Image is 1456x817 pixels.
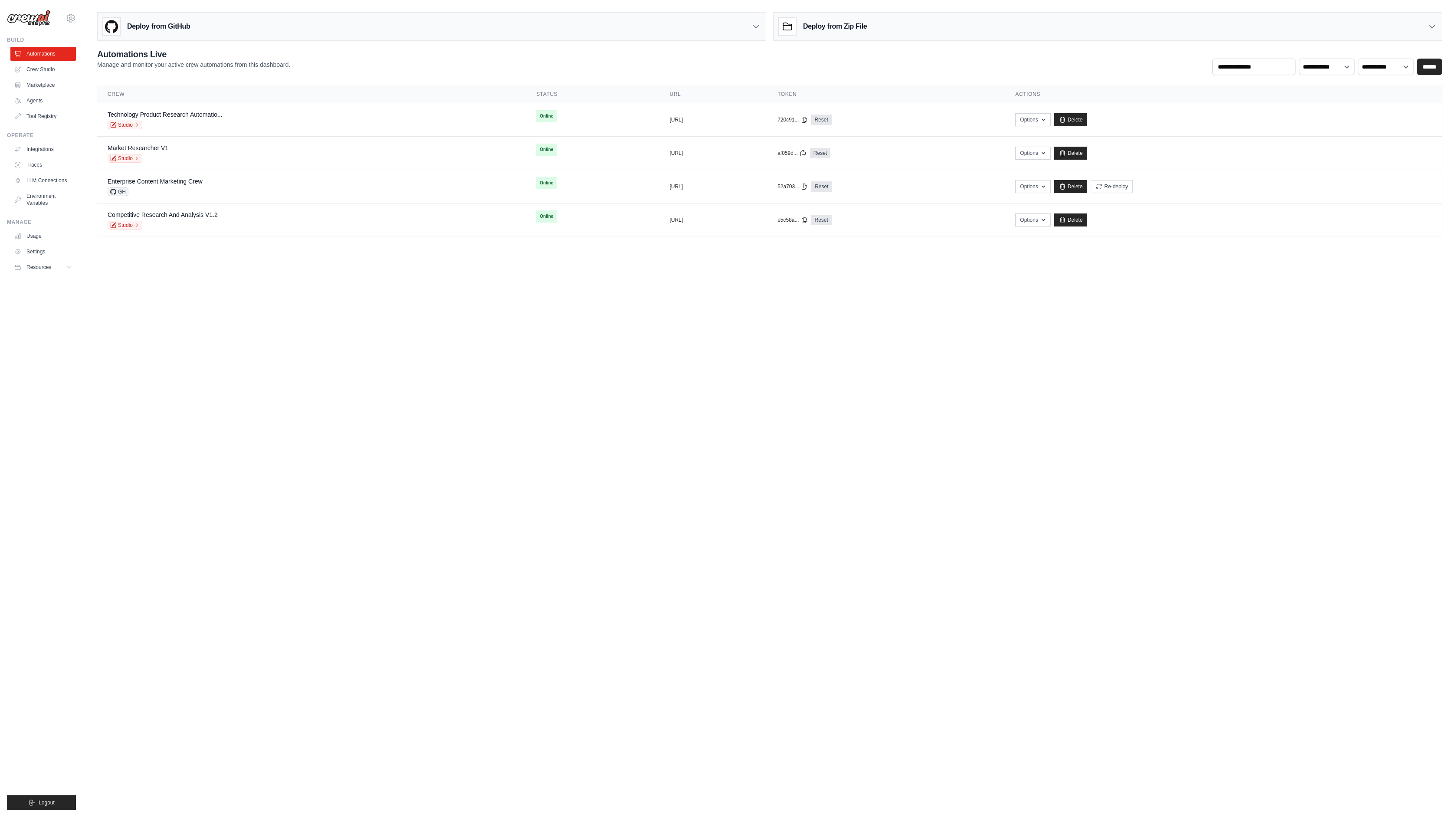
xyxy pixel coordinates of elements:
a: Crew Studio [10,62,76,76]
span: Resources [26,264,51,271]
a: Studio [108,154,142,163]
a: Environment Variables [10,189,76,210]
a: Reset [810,148,830,158]
a: Reset [811,215,832,225]
a: Competitive Research And Analysis V1.2 [108,211,218,218]
h3: Deploy from Zip File [803,21,867,32]
img: Logo [7,10,50,26]
button: Re-deploy [1091,180,1133,193]
a: Marketplace [10,78,76,92]
button: Options [1015,213,1050,226]
a: Delete [1054,147,1088,160]
button: Options [1015,147,1050,160]
th: Actions [1005,85,1442,103]
h2: Automations Live [97,48,290,60]
span: Online [536,210,557,223]
button: 52a703... [777,183,808,190]
span: Online [536,110,557,122]
button: Logout [7,795,76,810]
a: Agents [10,94,76,108]
div: Operate [7,132,76,139]
button: 720c91... [777,116,807,123]
a: Settings [10,245,76,259]
img: GitHub Logo [103,18,120,35]
th: Status [526,85,659,103]
span: Online [536,144,557,156]
th: Crew [97,85,526,103]
a: Usage [10,229,76,243]
a: Reset [811,181,832,192]
a: Traces [10,158,76,172]
button: Resources [10,260,76,274]
div: Build [7,36,76,43]
span: Online [536,177,557,189]
a: Reset [811,115,832,125]
th: URL [659,85,767,103]
a: Enterprise Content Marketing Crew [108,178,203,185]
a: Delete [1054,213,1088,226]
span: Logout [39,799,55,806]
button: e5c58a... [777,217,807,223]
a: Delete [1054,180,1088,193]
button: Options [1015,113,1050,126]
th: Token [767,85,1005,103]
a: LLM Connections [10,174,76,187]
a: Tool Registry [10,109,76,123]
a: Technology Product Research Automatio... [108,111,223,118]
a: Automations [10,47,76,61]
a: Studio [108,221,142,230]
p: Manage and monitor your active crew automations from this dashboard. [97,60,290,69]
button: af059d... [777,150,807,157]
span: GH [108,187,128,196]
button: Options [1015,180,1050,193]
h3: Deploy from GitHub [127,21,190,32]
a: Studio [108,121,142,129]
a: Delete [1054,113,1088,126]
div: Manage [7,219,76,226]
a: Market Researcher V1 [108,144,168,151]
a: Integrations [10,142,76,156]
